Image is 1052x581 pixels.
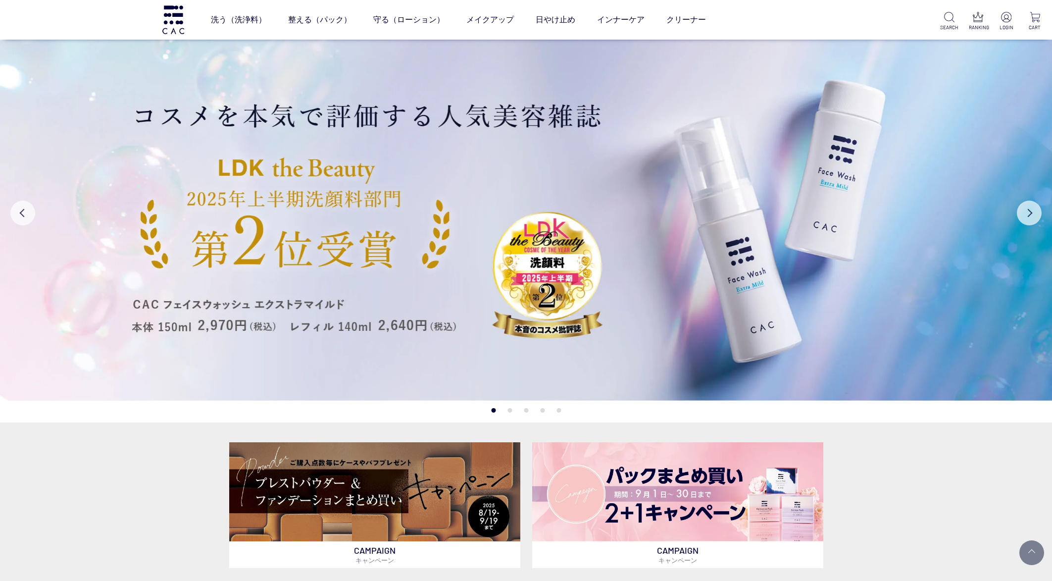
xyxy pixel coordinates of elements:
a: メイクアップ [466,6,514,34]
a: 整える（パック） [288,6,351,34]
button: Next [1017,201,1042,225]
a: 洗う（洗浄料） [211,6,266,34]
a: クリーナー [666,6,706,34]
a: 守る（ローション） [373,6,445,34]
p: CAMPAIGN [229,541,520,568]
a: 日やけ止め [536,6,575,34]
p: RANKING [969,24,987,31]
button: 5 of 5 [556,408,561,413]
a: インナーケア [597,6,645,34]
a: LOGIN [997,12,1015,31]
a: CART [1026,12,1044,31]
p: LOGIN [997,24,1015,31]
button: 2 of 5 [507,408,512,413]
button: 4 of 5 [540,408,545,413]
p: CART [1026,24,1044,31]
a: SEARCH [940,12,958,31]
button: 1 of 5 [491,408,496,413]
a: ベースメイクキャンペーン ベースメイクキャンペーン CAMPAIGNキャンペーン [229,442,520,568]
img: logo [161,5,186,34]
p: CAMPAIGN [532,541,823,568]
a: パックキャンペーン2+1 パックキャンペーン2+1 CAMPAIGNキャンペーン [532,442,823,568]
span: キャンペーン [355,556,394,564]
p: SEARCH [940,24,958,31]
button: 3 of 5 [524,408,528,413]
img: ベースメイクキャンペーン [229,442,520,541]
img: パックキャンペーン2+1 [532,442,823,541]
span: キャンペーン [658,556,697,564]
button: Previous [10,201,35,225]
a: RANKING [969,12,987,31]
